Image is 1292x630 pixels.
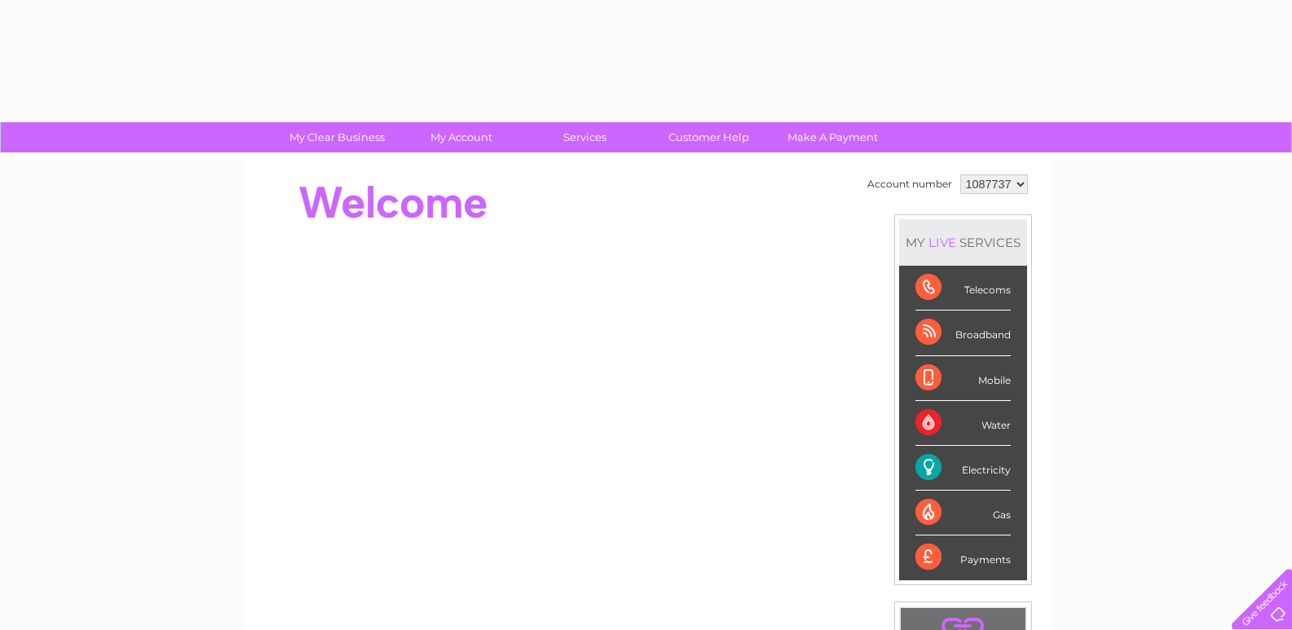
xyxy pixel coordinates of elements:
div: Electricity [915,446,1011,491]
div: Telecoms [915,266,1011,311]
div: Gas [915,491,1011,535]
div: LIVE [925,235,959,250]
div: Broadband [915,311,1011,355]
a: My Account [394,122,528,152]
div: Water [915,401,1011,446]
a: My Clear Business [270,122,404,152]
div: Mobile [915,356,1011,401]
a: Customer Help [642,122,776,152]
div: Payments [915,535,1011,579]
a: Make A Payment [765,122,900,152]
a: Services [518,122,652,152]
td: Account number [863,170,956,198]
div: MY SERVICES [899,219,1027,266]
